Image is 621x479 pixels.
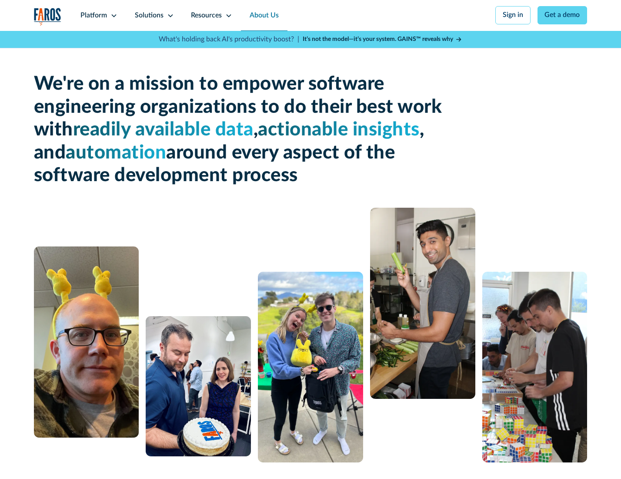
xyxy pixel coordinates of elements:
span: automation [66,143,166,162]
strong: It’s not the model—it’s your system. GAINS™ reveals why [303,36,453,42]
a: It’s not the model—it’s your system. GAINS™ reveals why [303,35,463,44]
img: man cooking with celery [370,208,475,399]
a: Get a demo [538,6,588,24]
h1: We're on a mission to empower software engineering organizations to do their best work with , , a... [34,73,449,187]
img: 5 people constructing a puzzle from Rubik's cubes [482,272,588,462]
div: Resources [191,10,222,21]
span: actionable insights [258,120,420,139]
span: readily available data [73,120,254,139]
div: Solutions [135,10,164,21]
a: Sign in [495,6,531,24]
img: A man with glasses and a bald head wearing a yellow bunny headband. [34,246,139,438]
img: A man and a woman standing next to each other. [258,272,363,462]
img: Logo of the analytics and reporting company Faros. [34,8,62,26]
div: Platform [80,10,107,21]
p: What's holding back AI's productivity boost? | [159,34,299,45]
a: home [34,8,62,26]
